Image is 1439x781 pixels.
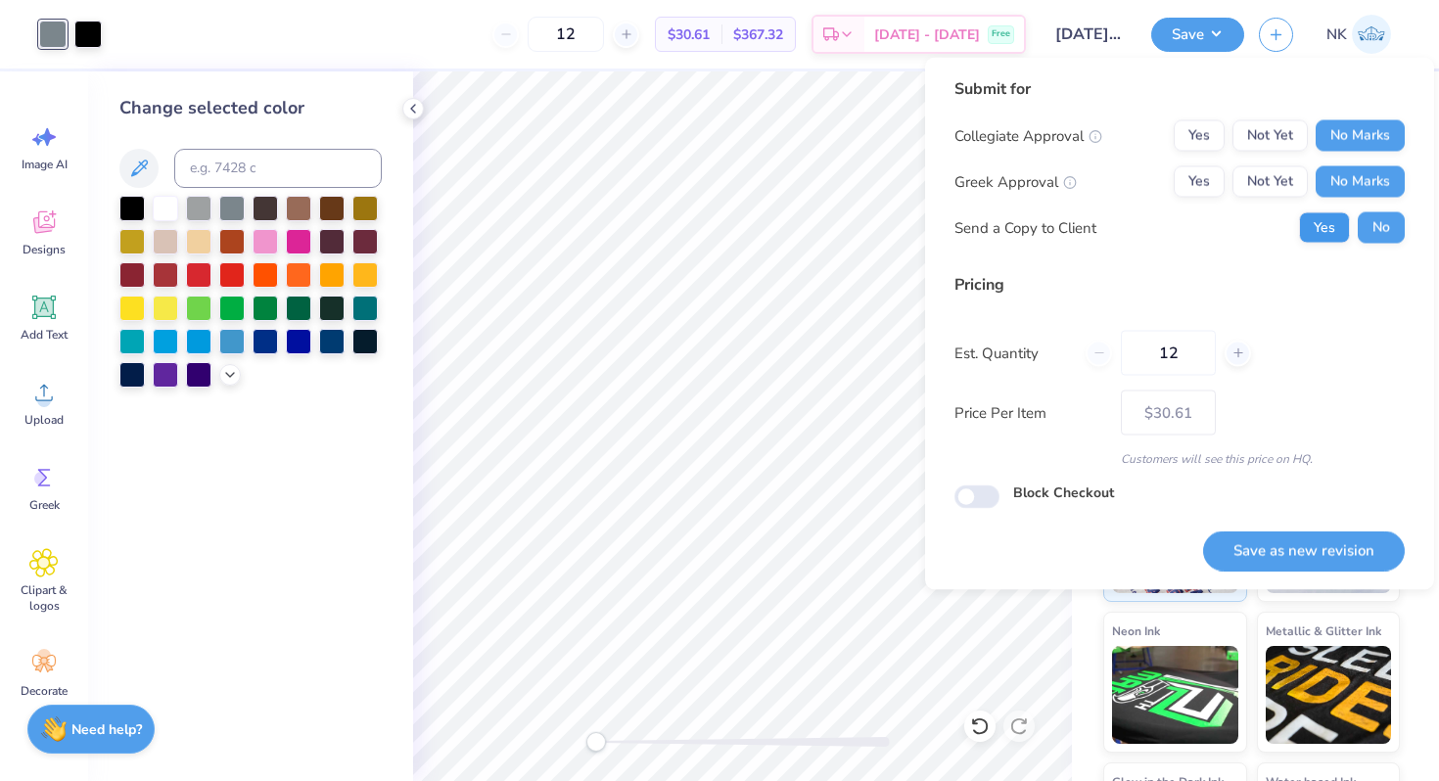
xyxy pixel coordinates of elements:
[24,412,64,428] span: Upload
[119,95,382,121] div: Change selected color
[12,582,76,614] span: Clipart & logos
[29,497,60,513] span: Greek
[1013,482,1114,503] label: Block Checkout
[23,242,66,257] span: Designs
[874,24,980,45] span: [DATE] - [DATE]
[954,124,1102,147] div: Collegiate Approval
[22,157,68,172] span: Image AI
[21,683,68,699] span: Decorate
[954,216,1096,239] div: Send a Copy to Client
[954,170,1077,193] div: Greek Approval
[1203,530,1405,571] button: Save as new revision
[174,149,382,188] input: e.g. 7428 c
[1174,120,1225,152] button: Yes
[586,732,606,752] div: Accessibility label
[1299,212,1350,244] button: Yes
[1266,646,1392,744] img: Metallic & Glitter Ink
[1352,15,1391,54] img: Nasrullah Khan
[954,401,1106,424] label: Price Per Item
[954,77,1405,101] div: Submit for
[1358,212,1405,244] button: No
[1174,166,1225,198] button: Yes
[954,450,1405,468] div: Customers will see this price on HQ.
[1112,646,1238,744] img: Neon Ink
[1121,331,1216,376] input: – –
[992,27,1010,41] span: Free
[954,342,1071,364] label: Est. Quantity
[21,327,68,343] span: Add Text
[71,720,142,739] strong: Need help?
[1232,166,1308,198] button: Not Yet
[1151,18,1244,52] button: Save
[954,273,1405,297] div: Pricing
[528,17,604,52] input: – –
[1266,620,1381,641] span: Metallic & Glitter Ink
[1326,23,1347,46] span: NK
[1232,120,1308,152] button: Not Yet
[668,24,710,45] span: $30.61
[1112,620,1160,641] span: Neon Ink
[733,24,783,45] span: $367.32
[1316,166,1405,198] button: No Marks
[1316,120,1405,152] button: No Marks
[1318,15,1400,54] a: NK
[1041,15,1137,54] input: Untitled Design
